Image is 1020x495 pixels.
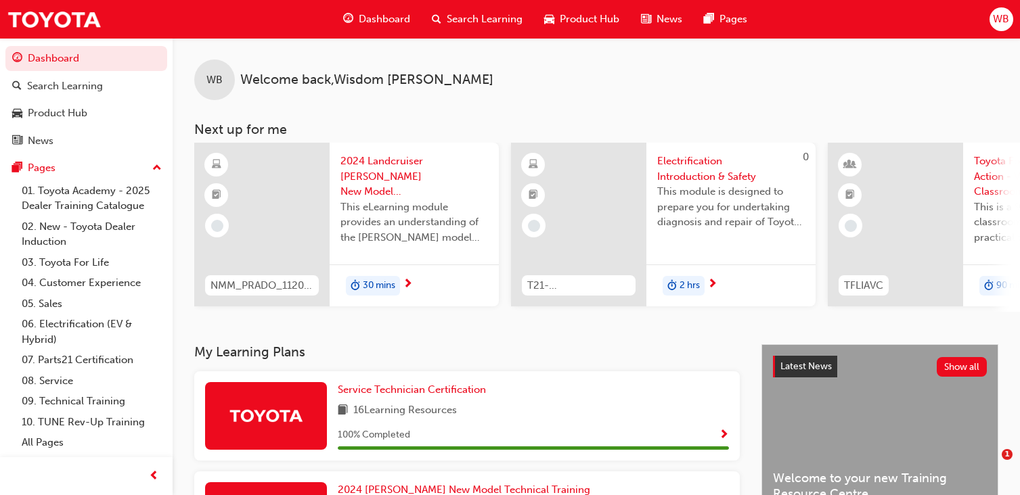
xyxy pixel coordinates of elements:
[844,278,883,293] span: TFLIAVC
[338,383,486,396] span: Service Technician Certification
[229,404,303,427] img: Trak
[16,412,167,433] a: 10. TUNE Rev-Up Training
[993,11,1009,27] span: WB
[657,184,805,230] span: This module is designed to prepare you for undertaking diagnosis and repair of Toyota & Lexus Ele...
[533,5,630,33] a: car-iconProduct Hub
[403,279,413,291] span: next-icon
[845,156,855,174] span: learningResourceType_INSTRUCTOR_LED-icon
[657,154,805,184] span: Electrification Introduction & Safety
[5,128,167,154] a: News
[340,199,488,245] span: This eLearning module provides an understanding of the [PERSON_NAME] model line-up and its Katash...
[693,5,758,33] a: pages-iconPages
[707,279,717,291] span: next-icon
[560,11,619,27] span: Product Hub
[16,371,167,392] a: 08. Service
[16,252,167,273] a: 03. Toyota For Life
[152,160,162,177] span: up-icon
[194,344,740,360] h3: My Learning Plans
[240,72,493,88] span: Welcome back , Wisdom [PERSON_NAME]
[803,151,809,163] span: 0
[780,360,832,372] span: Latest News
[210,278,313,293] span: NMM_PRADO_112024_MODULE_1
[343,11,353,28] span: guage-icon
[432,11,441,28] span: search-icon
[511,143,816,306] a: 0T21-FOD_HVIS_PREREQElectrification Introduction & SafetyThis module is designed to prepare you f...
[12,80,22,93] span: search-icon
[5,101,167,126] a: Product Hub
[12,162,22,174] span: pages-icon
[351,277,360,295] span: duration-icon
[206,72,223,88] span: WB
[12,53,22,65] span: guage-icon
[544,11,554,28] span: car-icon
[5,156,167,181] button: Pages
[212,156,221,174] span: learningResourceType_ELEARNING-icon
[353,402,457,419] span: 16 Learning Resources
[421,5,533,33] a: search-iconSearch Learning
[16,181,167,216] a: 01. Toyota Academy - 2025 Dealer Training Catalogue
[5,46,167,71] a: Dashboard
[7,4,102,34] img: Trak
[16,216,167,252] a: 02. New - Toyota Dealer Induction
[984,277,994,295] span: duration-icon
[719,427,729,444] button: Show Progress
[845,187,855,204] span: booktick-icon
[338,402,348,419] span: book-icon
[16,432,167,453] a: All Pages
[332,5,421,33] a: guage-iconDashboard
[5,74,167,99] a: Search Learning
[338,427,410,443] span: 100 % Completed
[447,11,523,27] span: Search Learning
[16,391,167,412] a: 09. Technical Training
[527,278,630,293] span: T21-FOD_HVIS_PREREQ
[16,273,167,293] a: 04. Customer Experience
[173,122,1020,137] h3: Next up for me
[680,278,700,293] span: 2 hrs
[211,220,223,232] span: learningRecordVerb_NONE-icon
[529,156,538,174] span: learningResourceType_ELEARNING-icon
[845,220,857,232] span: learningRecordVerb_NONE-icon
[641,11,651,28] span: news-icon
[667,277,677,295] span: duration-icon
[16,350,167,371] a: 07. Parts21 Certification
[28,105,87,121] div: Product Hub
[974,449,1006,481] iframe: Intercom live chat
[149,468,159,485] span: prev-icon
[529,187,538,204] span: booktick-icon
[338,382,491,398] a: Service Technician Certification
[528,220,540,232] span: learningRecordVerb_NONE-icon
[28,160,56,176] div: Pages
[12,108,22,120] span: car-icon
[704,11,714,28] span: pages-icon
[630,5,693,33] a: news-iconNews
[937,357,988,377] button: Show all
[719,11,747,27] span: Pages
[12,135,22,147] span: news-icon
[773,356,987,377] a: Latest NewsShow all
[359,11,410,27] span: Dashboard
[1002,449,1013,460] span: 1
[194,143,499,306] a: NMM_PRADO_112024_MODULE_12024 Landcruiser [PERSON_NAME] New Model Mechanisms - Model Outline 1Thi...
[16,314,167,350] a: 06. Electrification (EV & Hybrid)
[990,7,1013,31] button: WB
[212,187,221,204] span: booktick-icon
[28,133,53,149] div: News
[719,429,729,442] span: Show Progress
[5,43,167,156] button: DashboardSearch LearningProduct HubNews
[340,154,488,199] span: 2024 Landcruiser [PERSON_NAME] New Model Mechanisms - Model Outline 1
[657,11,682,27] span: News
[363,278,395,293] span: 30 mins
[27,78,103,94] div: Search Learning
[16,293,167,314] a: 05. Sales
